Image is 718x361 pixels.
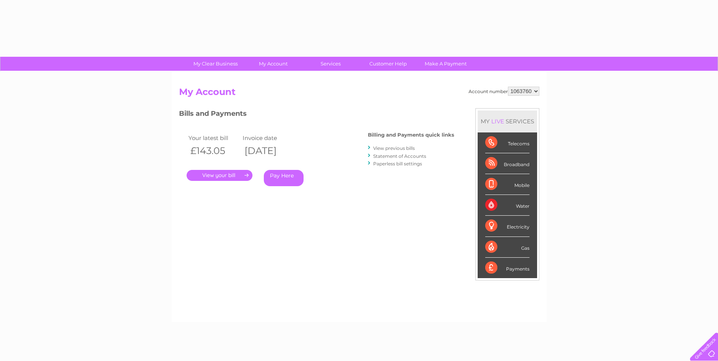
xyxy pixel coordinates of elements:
[179,108,454,121] h3: Bills and Payments
[187,143,241,159] th: £143.05
[241,143,295,159] th: [DATE]
[478,110,537,132] div: MY SERVICES
[485,195,530,216] div: Water
[485,216,530,237] div: Electricity
[469,87,539,96] div: Account number
[373,153,426,159] a: Statement of Accounts
[184,57,247,71] a: My Clear Business
[485,174,530,195] div: Mobile
[485,237,530,258] div: Gas
[373,145,415,151] a: View previous bills
[187,170,252,181] a: .
[485,132,530,153] div: Telecoms
[187,133,241,143] td: Your latest bill
[485,153,530,174] div: Broadband
[373,161,422,166] a: Paperless bill settings
[242,57,304,71] a: My Account
[241,133,295,143] td: Invoice date
[264,170,304,186] a: Pay Here
[485,258,530,278] div: Payments
[368,132,454,138] h4: Billing and Payments quick links
[299,57,362,71] a: Services
[490,118,506,125] div: LIVE
[414,57,477,71] a: Make A Payment
[357,57,419,71] a: Customer Help
[179,87,539,101] h2: My Account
